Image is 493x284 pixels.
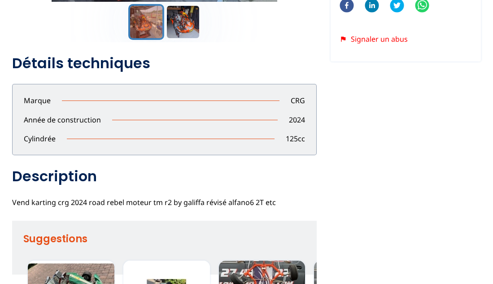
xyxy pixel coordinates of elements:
[278,115,316,125] p: 2024
[12,4,317,40] div: Thumbnail Navigation
[279,96,316,105] p: CRG
[165,4,201,40] button: Go to Slide 2
[12,167,317,185] h2: Description
[13,115,112,125] p: Année de construction
[23,230,317,248] h2: Suggestions
[128,4,164,40] button: Go to Slide 1
[13,134,67,144] p: Cylindrée
[340,35,471,43] div: Signaler un abus
[13,96,62,105] p: Marque
[12,197,317,207] p: Vend karting crg 2024 road rebel moteur tm r2 by galiffa révisé alfano6 2T etc
[12,54,317,72] h2: Détails techniques
[275,134,316,144] p: 125 cc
